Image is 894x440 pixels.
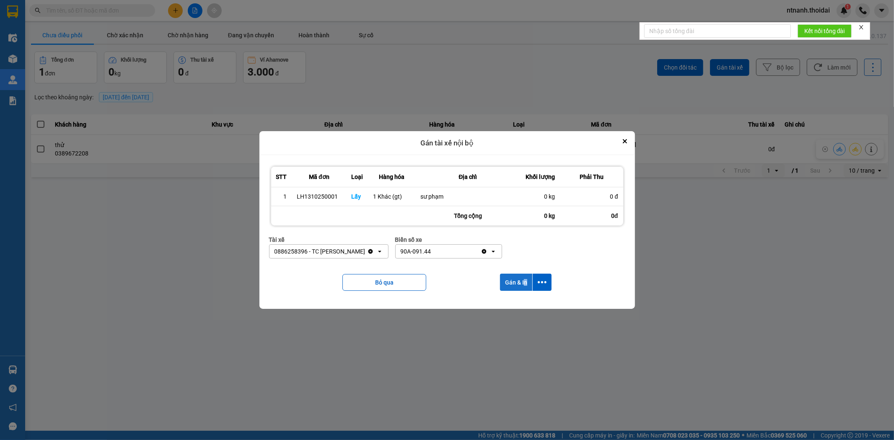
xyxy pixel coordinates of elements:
[421,192,516,201] div: sư phạm
[275,247,365,256] div: 0886258396 - TC [PERSON_NAME]
[798,24,852,38] button: Kết nối tổng đài
[297,172,342,182] div: Mã đơn
[644,24,791,38] input: Nhập số tổng đài
[276,192,287,201] div: 1
[297,192,342,201] div: LH1310250001
[804,26,845,36] span: Kết nối tổng đài
[373,172,411,182] div: Hàng hóa
[259,131,635,155] div: Gán tài xế nội bộ
[620,136,630,146] button: Close
[342,274,426,291] button: Bỏ qua
[401,247,431,256] div: 90A-091.44
[565,172,618,182] div: Phải Thu
[259,131,635,309] div: dialog
[858,24,864,30] span: close
[521,206,560,225] div: 0 kg
[481,248,487,255] svg: Clear value
[500,274,532,291] button: Gán & In
[526,172,555,182] div: Khối lượng
[565,192,618,201] div: 0 đ
[352,192,363,201] div: Lấy
[560,206,623,225] div: 0đ
[432,247,433,256] input: Selected 90A-091.44.
[490,248,497,255] svg: open
[367,248,374,255] svg: Clear value
[269,235,389,244] div: Tài xế
[276,172,287,182] div: STT
[352,172,363,182] div: Loại
[376,248,383,255] svg: open
[421,172,516,182] div: Địa chỉ
[395,235,502,244] div: Biển số xe
[373,192,411,201] div: 1 Khác (gt)
[526,192,555,201] div: 0 kg
[366,247,367,256] input: Selected 0886258396 - TC Phạm Văn Năm.
[416,206,521,225] div: Tổng cộng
